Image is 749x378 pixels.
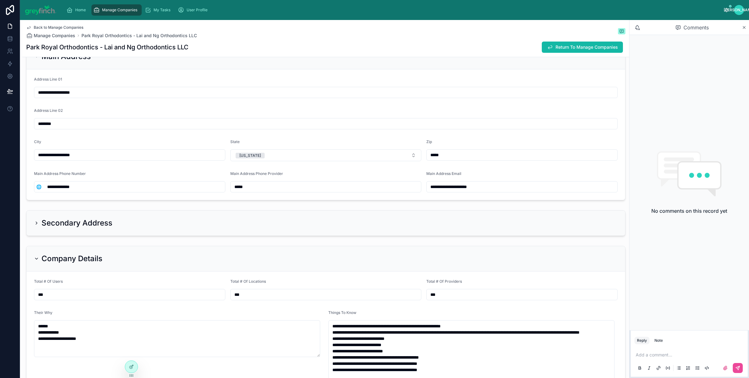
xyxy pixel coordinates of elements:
[426,171,461,176] span: Main Address Email
[26,25,83,30] a: Back to Manage Companies
[26,43,188,52] h1: Park Royal Orthodontics - Lai and Ng Orthodontics LLC
[81,32,197,39] a: Park Royal Orthodontics - Lai and Ng Orthodontics LLC
[154,7,170,12] span: My Tasks
[42,218,112,228] h2: Secondary Address
[556,44,618,50] span: Return To Manage Companies
[230,139,240,144] span: State
[426,139,432,144] span: Zip
[542,42,623,53] button: Return To Manage Companies
[652,337,665,344] button: Note
[34,139,41,144] span: City
[634,337,649,344] button: Reply
[91,4,142,16] a: Manage Companies
[102,7,137,12] span: Manage Companies
[34,181,43,192] button: Select Button
[25,5,56,15] img: App logo
[36,184,42,190] span: 🌐
[34,279,63,284] span: Total # Of Users
[143,4,175,16] a: My Tasks
[176,4,212,16] a: User Profile
[65,4,90,16] a: Home
[230,171,283,176] span: Main Address Phone Provider
[328,310,356,315] span: Things To Know
[61,3,724,17] div: scrollable content
[654,338,663,343] div: Note
[426,279,462,284] span: Total # Of Providers
[75,7,86,12] span: Home
[34,310,52,315] span: Their Why
[230,149,422,161] button: Select Button
[239,153,261,158] div: [US_STATE]
[683,24,709,31] span: Comments
[34,171,86,176] span: Main Address Phone Number
[187,7,208,12] span: User Profile
[230,279,266,284] span: Total # Of Locations
[34,25,83,30] span: Back to Manage Companies
[42,254,102,264] h2: Company Details
[34,32,75,39] span: Manage Companies
[651,207,727,215] h2: No comments on this record yet
[34,108,63,113] span: Address Line 02
[34,77,62,82] span: Address Line 01
[26,32,75,39] a: Manage Companies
